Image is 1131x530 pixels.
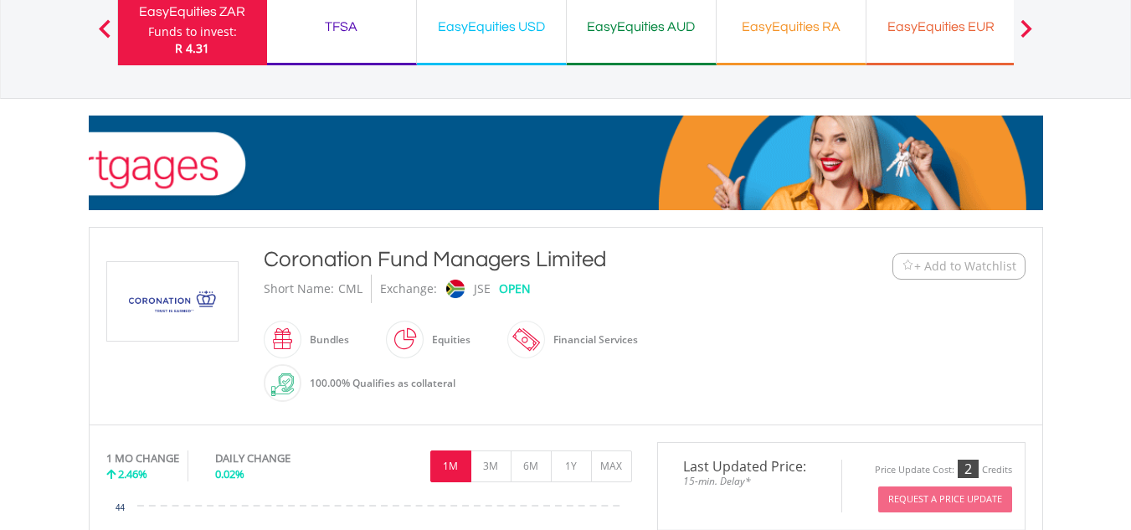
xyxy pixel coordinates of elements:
img: EQU.ZA.CML.png [110,262,235,341]
span: 0.02% [215,466,244,481]
button: Watchlist + Add to Watchlist [892,253,1026,280]
button: 1M [430,450,471,482]
button: Next [1010,28,1043,44]
text: 44 [115,503,125,512]
button: 3M [470,450,512,482]
span: 100.00% Qualifies as collateral [310,376,455,390]
button: Previous [88,28,121,44]
div: Short Name: [264,275,334,303]
div: EasyEquities EUR [877,15,1005,39]
img: collateral-qualifying-green.svg [271,373,294,396]
img: jse.png [445,280,464,298]
img: EasyMortage Promotion Banner [89,116,1043,210]
div: Price Update Cost: [875,464,954,476]
button: 6M [511,450,552,482]
div: EasyEquities RA [727,15,856,39]
div: Funds to invest: [148,23,237,40]
div: DAILY CHANGE [215,450,347,466]
span: 2.46% [118,466,147,481]
span: 15-min. Delay* [671,473,829,489]
span: + Add to Watchlist [914,258,1016,275]
div: JSE [474,275,491,303]
div: OPEN [499,275,531,303]
div: Bundles [301,320,349,360]
button: Request A Price Update [878,486,1012,512]
div: 2 [958,460,979,478]
button: 1Y [551,450,592,482]
img: Watchlist [902,260,914,272]
div: CML [338,275,362,303]
div: Credits [982,464,1012,476]
button: MAX [591,450,632,482]
div: Coronation Fund Managers Limited [264,244,789,275]
div: EasyEquities AUD [577,15,706,39]
span: R 4.31 [175,40,209,56]
div: Financial Services [545,320,638,360]
span: Last Updated Price: [671,460,829,473]
div: Equities [424,320,470,360]
div: EasyEquities USD [427,15,556,39]
div: Exchange: [380,275,437,303]
div: TFSA [277,15,406,39]
div: 1 MO CHANGE [106,450,179,466]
